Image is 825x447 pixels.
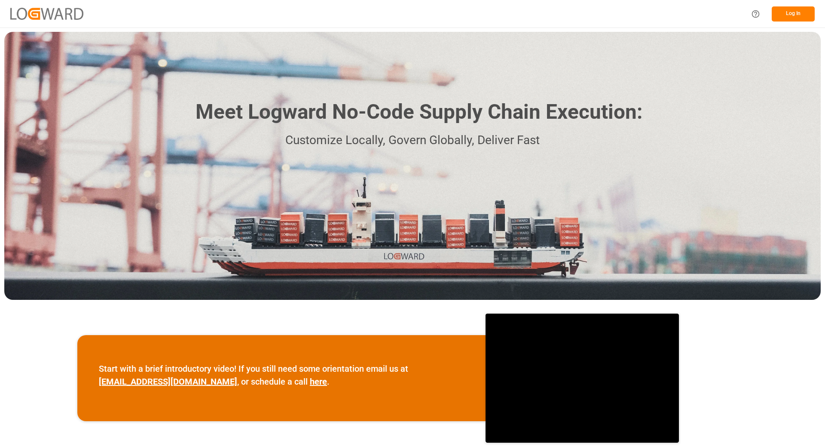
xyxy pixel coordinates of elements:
p: Customize Locally, Govern Globally, Deliver Fast [183,131,642,150]
a: here [310,376,327,387]
p: Start with a brief introductory video! If you still need some orientation email us at , or schedu... [99,362,464,388]
button: Help Center [746,4,765,24]
button: Log In [772,6,815,22]
h1: Meet Logward No-Code Supply Chain Execution: [196,97,642,127]
a: [EMAIL_ADDRESS][DOMAIN_NAME] [99,376,237,387]
img: Logward_new_orange.png [10,8,83,19]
